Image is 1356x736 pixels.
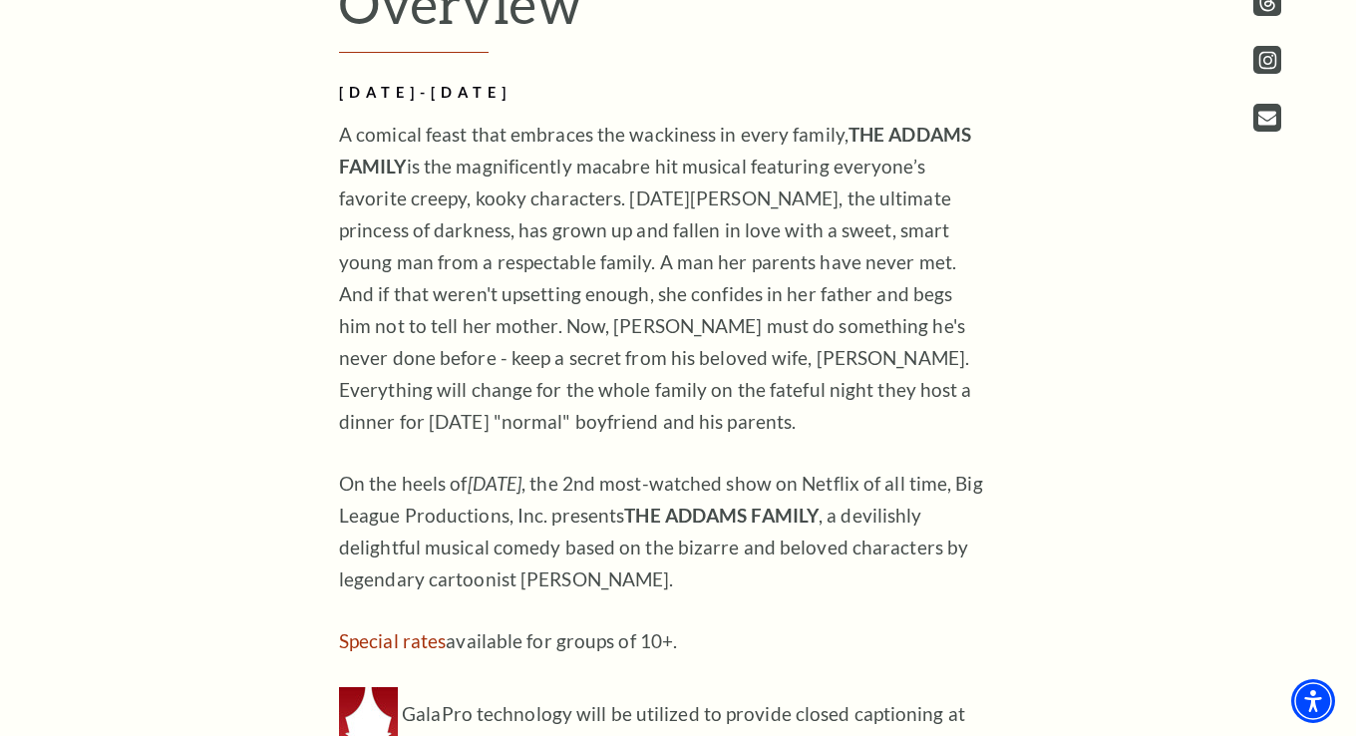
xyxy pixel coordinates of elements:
strong: THE ADDAMS FAMILY [624,504,819,527]
div: Accessibility Menu [1291,679,1335,723]
h2: [DATE]-[DATE] [339,81,987,106]
p: available for groups of 10+. [339,625,987,657]
a: Special rates [339,629,446,652]
a: instagram - open in a new tab [1253,46,1281,74]
em: [DATE] [468,472,522,495]
a: Open this option - open in a new tab [1253,104,1281,132]
p: On the heels of , the 2nd most-watched show on Netflix of all time, Big League Productions, Inc. ... [339,468,987,595]
p: A comical feast that embraces the wackiness in every family, is the magnificently macabre hit mus... [339,119,987,438]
